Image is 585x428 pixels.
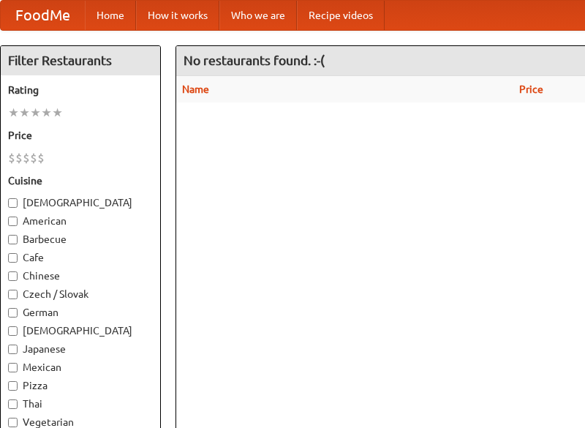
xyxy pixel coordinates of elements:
input: Pizza [8,381,18,391]
li: ★ [30,105,41,121]
li: ★ [19,105,30,121]
input: [DEMOGRAPHIC_DATA] [8,326,18,336]
label: American [8,214,153,228]
label: German [8,305,153,320]
label: Chinese [8,269,153,283]
li: $ [8,150,15,166]
label: Czech / Slovak [8,287,153,301]
input: Thai [8,399,18,409]
h5: Cuisine [8,173,153,188]
input: German [8,308,18,318]
a: Home [85,1,136,30]
a: Name [182,83,209,95]
li: $ [30,150,37,166]
label: Japanese [8,342,153,356]
input: Barbecue [8,235,18,244]
input: Vegetarian [8,418,18,427]
label: Cafe [8,250,153,265]
li: ★ [52,105,63,121]
ng-pluralize: No restaurants found. :-( [184,53,325,67]
li: ★ [8,105,19,121]
label: Barbecue [8,232,153,247]
li: $ [15,150,23,166]
label: [DEMOGRAPHIC_DATA] [8,323,153,338]
input: Cafe [8,253,18,263]
input: Mexican [8,363,18,372]
h5: Rating [8,83,153,97]
li: ★ [41,105,52,121]
h4: Filter Restaurants [1,46,160,75]
a: Price [519,83,543,95]
a: Recipe videos [297,1,385,30]
input: Japanese [8,345,18,354]
h5: Price [8,128,153,143]
li: $ [37,150,45,166]
label: Pizza [8,378,153,393]
label: Mexican [8,360,153,375]
label: Thai [8,397,153,411]
a: How it works [136,1,219,30]
input: [DEMOGRAPHIC_DATA] [8,198,18,208]
input: Chinese [8,271,18,281]
a: Who we are [219,1,297,30]
li: $ [23,150,30,166]
a: FoodMe [1,1,85,30]
label: [DEMOGRAPHIC_DATA] [8,195,153,210]
input: Czech / Slovak [8,290,18,299]
input: American [8,217,18,226]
